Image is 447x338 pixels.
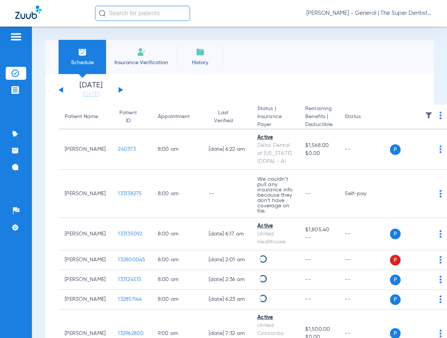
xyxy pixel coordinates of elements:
td: -- [339,290,390,310]
td: -- [339,130,390,170]
span: 132962800 [118,331,144,336]
img: Manual Insurance Verification [137,47,146,57]
img: hamburger-icon [10,32,22,41]
img: group-dot-blue.svg [439,256,442,264]
span: 132851144 [118,297,142,302]
span: -- [305,234,333,242]
span: $0.00 [305,150,333,158]
span: $1,568.00 [305,142,333,150]
div: Active [257,134,293,142]
span: Deductible [305,121,333,129]
span: P [390,275,401,285]
td: [PERSON_NAME] [59,290,112,310]
img: filter.svg [425,112,433,119]
span: -- [305,297,311,302]
span: P [390,229,401,239]
td: Self-pay [339,170,390,218]
li: [DATE] [68,82,114,98]
img: group-dot-blue.svg [439,295,442,303]
span: 240373 [118,147,136,152]
img: group-dot-blue.svg [439,230,442,238]
img: group-dot-blue.svg [439,112,442,119]
div: Active [257,314,293,322]
a: [DATE] [68,91,114,98]
td: 8:00 AM [152,218,203,250]
td: [PERSON_NAME] [59,170,112,218]
img: group-dot-blue.svg [439,190,442,197]
img: History [196,47,205,57]
span: P [390,294,401,305]
div: Delta Dental of [US_STATE] (DDPA) - AI [257,142,293,166]
input: Search for patients [95,6,190,21]
td: [DATE] 6:23 AM [203,290,252,310]
td: 8:00 AM [152,270,203,290]
p: We couldn’t pull any insurance info because they don’t have coverage on file. [257,177,293,214]
td: 8:00 AM [152,250,203,270]
td: [PERSON_NAME] [59,270,112,290]
td: 8:00 AM [152,170,203,218]
span: 133135092 [118,231,142,237]
span: 133138275 [118,191,142,196]
span: History [182,59,218,66]
img: Zuub Logo [15,6,41,19]
span: P [390,144,401,155]
td: -- [339,270,390,290]
div: Patient ID [118,109,145,125]
td: -- [339,250,390,270]
div: United Healthcare [257,230,293,246]
td: [PERSON_NAME] [59,250,112,270]
td: [PERSON_NAME] [59,130,112,170]
div: Appointment [158,113,190,121]
th: Remaining Benefits | [299,105,339,130]
div: Patient Name [65,113,106,121]
div: Active [257,222,293,230]
span: Insurance Payer [257,113,293,129]
img: group-dot-blue.svg [439,276,442,283]
span: -- [305,191,311,196]
div: Last Verified [209,109,246,125]
th: Status [339,105,390,130]
td: -- [203,170,252,218]
img: group-dot-blue.svg [439,330,442,337]
span: 132800045 [118,257,145,262]
span: [PERSON_NAME] - General | The Super Dentists [306,9,432,17]
td: [PERSON_NAME] [59,218,112,250]
span: P [390,255,401,265]
span: 133124515 [118,277,141,282]
img: Schedule [78,47,87,57]
div: Last Verified [209,109,239,125]
div: Appointment [158,113,197,121]
span: -- [305,257,311,262]
span: $1,500.00 [305,325,333,333]
img: Search Icon [99,10,106,17]
td: [DATE] 6:22 AM [203,130,252,170]
td: [DATE] 6:17 AM [203,218,252,250]
th: Status | [251,105,299,130]
td: 8:00 AM [152,290,203,310]
span: $1,805.40 [305,226,333,234]
span: -- [305,277,311,282]
span: Insurance Verification [112,59,171,66]
td: -- [339,218,390,250]
div: Patient ID [118,109,138,125]
div: Patient Name [65,113,98,121]
span: Schedule [64,59,100,66]
td: 8:00 AM [152,130,203,170]
img: group-dot-blue.svg [439,145,442,153]
td: [DATE] 2:36 AM [203,270,252,290]
td: [DATE] 2:01 AM [203,250,252,270]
